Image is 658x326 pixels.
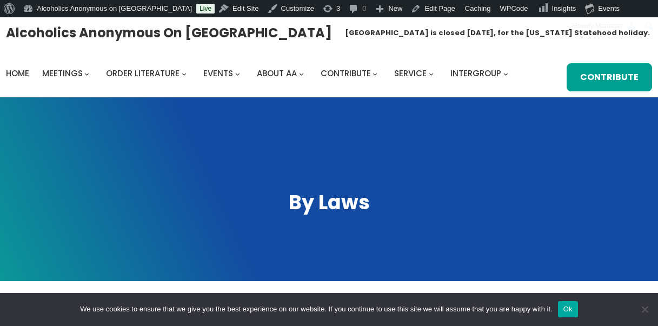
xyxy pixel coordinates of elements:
nav: Intergroup [6,66,512,81]
span: Contribute [321,68,371,79]
a: Service [394,66,427,81]
a: Contribute [567,63,652,91]
a: Live [196,4,215,14]
span: Insights [552,4,576,12]
a: Howdy, [568,17,641,35]
span: About AA [257,68,297,79]
button: Order Literature submenu [182,71,187,76]
a: Events [203,66,233,81]
button: Contribute submenu [373,71,377,76]
button: Meetings submenu [84,71,89,76]
a: Meetings [42,66,83,81]
span: No [639,304,650,315]
span: Intergroup [450,68,501,79]
span: Service [394,68,427,79]
span: Order Literature [106,68,180,79]
a: Home [6,66,29,81]
a: About AA [257,66,297,81]
span: Manager [595,22,623,30]
button: Events submenu [235,71,240,76]
span: We use cookies to ensure that we give you the best experience on our website. If you continue to ... [80,304,552,315]
a: Intergroup [450,66,501,81]
span: Home [6,68,29,79]
a: Alcoholics Anonymous on [GEOGRAPHIC_DATA] [6,21,332,44]
button: Service submenu [429,71,434,76]
h1: By Laws [10,189,647,216]
span: Events [203,68,233,79]
button: About AA submenu [299,71,304,76]
span: Meetings [42,68,83,79]
button: Ok [558,301,578,317]
a: Contribute [321,66,371,81]
h1: [GEOGRAPHIC_DATA] is closed [DATE], for the [US_STATE] Statehood holiday. [345,28,650,38]
button: Intergroup submenu [503,71,508,76]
